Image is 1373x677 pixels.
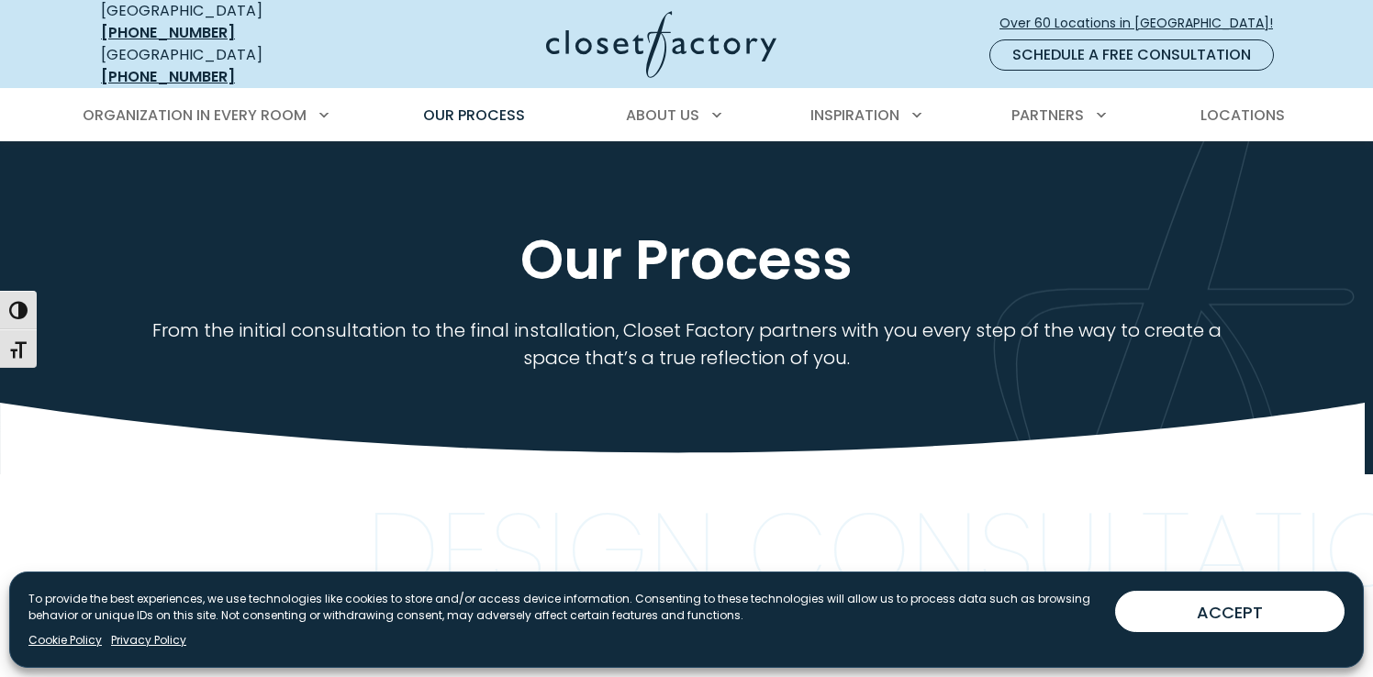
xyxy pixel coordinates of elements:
span: Inspiration [810,105,899,126]
nav: Primary Menu [70,90,1303,141]
span: Locations [1200,105,1285,126]
p: From the initial consultation to the final installation, Closet Factory partners with you every s... [148,316,1226,372]
a: Over 60 Locations in [GEOGRAPHIC_DATA]! [999,7,1289,39]
a: Cookie Policy [28,632,102,649]
img: Closet Factory Logo [546,11,776,78]
span: Our Process [423,105,525,126]
a: Schedule a Free Consultation [989,39,1274,71]
span: Over 60 Locations in [GEOGRAPHIC_DATA]! [999,14,1288,33]
h1: Our Process [97,225,1276,294]
span: Partners [1011,105,1084,126]
span: About Us [626,105,699,126]
a: [PHONE_NUMBER] [101,22,235,43]
a: Privacy Policy [111,632,186,649]
a: [PHONE_NUMBER] [101,66,235,87]
button: ACCEPT [1115,591,1345,632]
div: [GEOGRAPHIC_DATA] [101,44,367,88]
p: To provide the best experiences, we use technologies like cookies to store and/or access device i... [28,591,1100,624]
span: Organization in Every Room [83,105,307,126]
